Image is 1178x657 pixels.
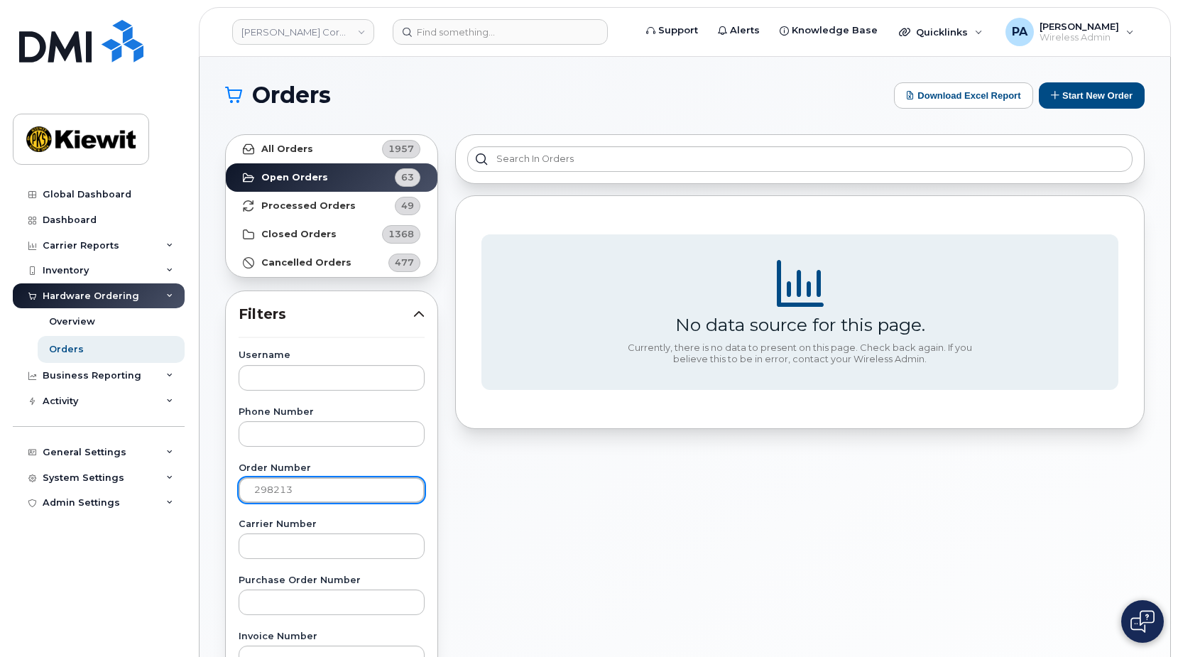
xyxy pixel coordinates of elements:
strong: Cancelled Orders [261,257,351,268]
label: Purchase Order Number [239,576,425,585]
strong: Processed Orders [261,200,356,212]
span: Filters [239,304,413,325]
a: All Orders1957 [226,135,437,163]
strong: All Orders [261,143,313,155]
strong: Open Orders [261,172,328,183]
span: 477 [395,256,414,269]
label: Phone Number [239,408,425,417]
span: 1368 [388,227,414,241]
a: Cancelled Orders477 [226,249,437,277]
strong: Closed Orders [261,229,337,240]
label: Order Number [239,464,425,473]
a: Processed Orders49 [226,192,437,220]
span: Orders [252,85,331,106]
img: Open chat [1130,610,1155,633]
a: Closed Orders1368 [226,220,437,249]
div: Currently, there is no data to present on this page. Check back again. If you believe this to be ... [623,342,978,364]
button: Download Excel Report [894,82,1033,109]
button: Start New Order [1039,82,1145,109]
label: Invoice Number [239,632,425,641]
span: 63 [401,170,414,184]
a: Open Orders63 [226,163,437,192]
label: Carrier Number [239,520,425,529]
span: 49 [401,199,414,212]
input: Search in orders [467,146,1133,172]
div: No data source for this page. [675,314,925,335]
span: 1957 [388,142,414,156]
label: Username [239,351,425,360]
